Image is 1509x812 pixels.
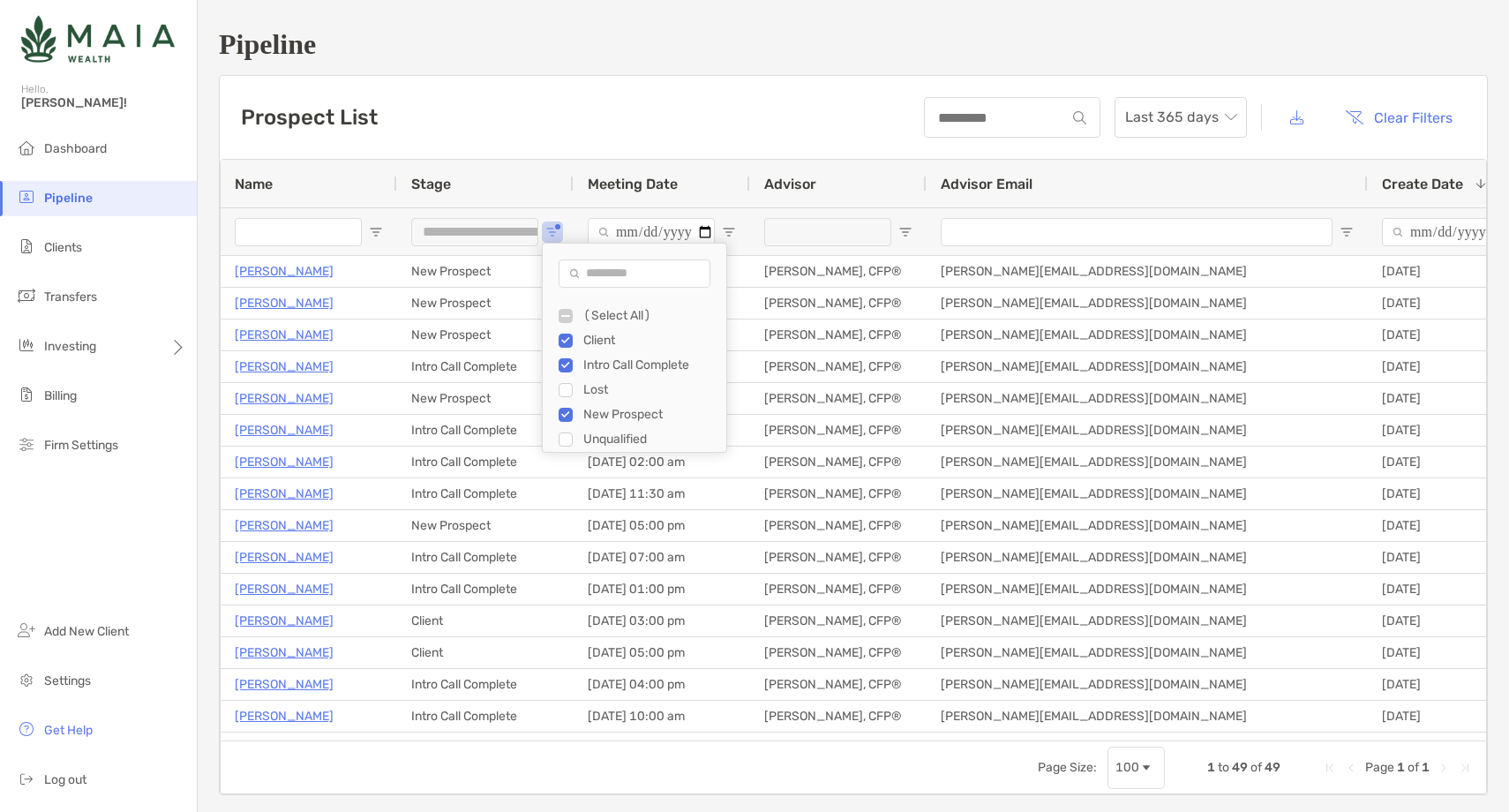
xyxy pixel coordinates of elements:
[543,304,726,452] div: Filter List
[583,308,716,323] div: (Select All)
[750,733,927,763] div: [PERSON_NAME], CFP®
[397,637,574,668] div: Client
[574,669,750,700] div: [DATE] 04:00 pm
[235,483,334,505] a: [PERSON_NAME]
[927,701,1368,732] div: [PERSON_NAME][EMAIL_ADDRESS][DOMAIN_NAME]
[16,335,37,356] img: investing icon
[764,176,816,192] span: Advisor
[235,546,334,568] a: [PERSON_NAME]
[574,478,750,509] div: [DATE] 11:30 am
[235,705,334,727] a: [PERSON_NAME]
[941,176,1032,192] span: Advisor Email
[583,333,716,348] div: Client
[16,433,37,455] img: firm-settings icon
[16,768,37,789] img: logout icon
[574,542,750,573] div: [DATE] 07:00 am
[235,610,334,632] a: [PERSON_NAME]
[583,357,716,372] div: Intro Call Complete
[44,191,93,206] span: Pipeline
[44,339,96,354] span: Investing
[1365,760,1394,775] span: Page
[927,383,1368,414] div: [PERSON_NAME][EMAIL_ADDRESS][DOMAIN_NAME]
[1107,747,1165,789] div: Page Size
[397,510,574,541] div: New Prospect
[397,542,574,573] div: Intro Call Complete
[927,605,1368,636] div: [PERSON_NAME][EMAIL_ADDRESS][DOMAIN_NAME]
[44,673,91,688] span: Settings
[559,259,710,288] input: Search filter values
[411,176,451,192] span: Stage
[545,225,559,239] button: Open Filter Menu
[574,637,750,668] div: [DATE] 05:00 pm
[1115,760,1139,775] div: 100
[750,669,927,700] div: [PERSON_NAME], CFP®
[927,256,1368,287] div: [PERSON_NAME][EMAIL_ADDRESS][DOMAIN_NAME]
[927,510,1368,541] div: [PERSON_NAME][EMAIL_ADDRESS][DOMAIN_NAME]
[1332,98,1466,137] button: Clear Filters
[583,432,716,447] div: Unqualified
[397,288,574,319] div: New Prospect
[235,419,334,441] a: [PERSON_NAME]
[1038,760,1097,775] div: Page Size:
[235,578,334,600] a: [PERSON_NAME]
[235,642,334,664] p: [PERSON_NAME]
[16,384,37,405] img: billing icon
[397,733,574,763] div: Intro Call Complete
[235,260,334,282] a: [PERSON_NAME]
[927,669,1368,700] div: [PERSON_NAME][EMAIL_ADDRESS][DOMAIN_NAME]
[21,7,175,71] img: Zoe Logo
[1207,760,1215,775] span: 1
[16,669,37,690] img: settings icon
[750,288,927,319] div: [PERSON_NAME], CFP®
[583,407,716,422] div: New Prospect
[588,218,715,246] input: Meeting Date Filter Input
[1422,760,1430,775] span: 1
[588,176,678,192] span: Meeting Date
[1232,760,1248,775] span: 49
[927,637,1368,668] div: [PERSON_NAME][EMAIL_ADDRESS][DOMAIN_NAME]
[44,289,97,304] span: Transfers
[397,574,574,605] div: Intro Call Complete
[583,382,716,397] div: Lost
[397,351,574,382] div: Intro Call Complete
[44,624,129,639] span: Add New Client
[44,772,86,787] span: Log out
[16,285,37,306] img: transfers icon
[574,574,750,605] div: [DATE] 01:00 pm
[750,542,927,573] div: [PERSON_NAME], CFP®
[574,733,750,763] div: [DATE] 12:00 pm
[16,137,37,158] img: dashboard icon
[235,176,273,192] span: Name
[927,288,1368,319] div: [PERSON_NAME][EMAIL_ADDRESS][DOMAIN_NAME]
[574,510,750,541] div: [DATE] 05:00 pm
[542,243,727,453] div: Column Filter
[750,320,927,350] div: [PERSON_NAME], CFP®
[397,701,574,732] div: Intro Call Complete
[1323,761,1337,775] div: First Page
[750,415,927,446] div: [PERSON_NAME], CFP®
[235,673,334,695] p: [PERSON_NAME]
[1397,760,1405,775] span: 1
[235,324,334,346] a: [PERSON_NAME]
[44,723,93,738] span: Get Help
[1265,760,1280,775] span: 49
[1382,176,1463,192] span: Create Date
[927,447,1368,477] div: [PERSON_NAME][EMAIL_ADDRESS][DOMAIN_NAME]
[927,733,1368,763] div: [PERSON_NAME][EMAIL_ADDRESS][DOMAIN_NAME]
[574,701,750,732] div: [DATE] 10:00 am
[241,105,378,130] h3: Prospect List
[21,95,186,110] span: [PERSON_NAME]!
[235,292,334,314] a: [PERSON_NAME]
[750,605,927,636] div: [PERSON_NAME], CFP®
[16,718,37,740] img: get-help icon
[1218,760,1229,775] span: to
[750,256,927,287] div: [PERSON_NAME], CFP®
[235,515,334,537] a: [PERSON_NAME]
